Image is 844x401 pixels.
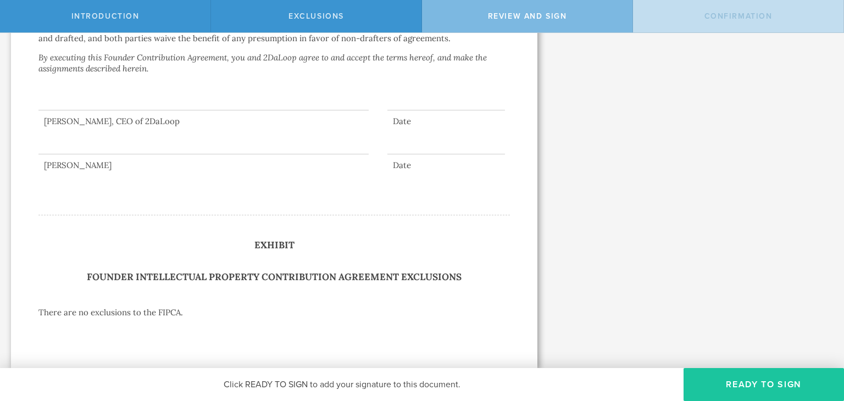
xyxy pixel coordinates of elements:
[387,160,506,171] div: Date
[704,12,773,21] span: Confirmation
[71,12,140,21] span: Introduction
[38,237,510,285] h1: Exhibit Founder Intellectual Property Contribution Agreement Exclusions
[488,12,567,21] span: Review and Sign
[38,307,510,318] p: There are no exclusions to the FIPCA.
[38,160,369,171] div: [PERSON_NAME]
[288,12,344,21] span: Exclusions
[38,52,487,74] em: By executing this Founder Contribution Agreement, you and 2DaLoop agree to and accept the terms h...
[684,368,844,401] button: Ready to Sign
